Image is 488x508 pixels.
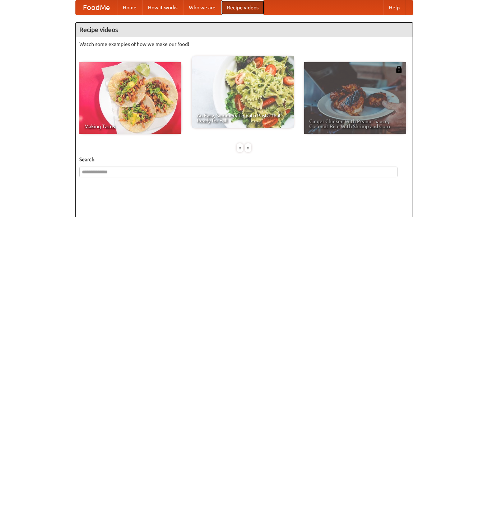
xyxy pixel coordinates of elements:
span: An Easy, Summery Tomato Pasta That's Ready for Fall [197,113,289,123]
a: Home [117,0,142,15]
h5: Search [79,156,409,163]
div: » [245,143,251,152]
a: An Easy, Summery Tomato Pasta That's Ready for Fall [192,56,294,128]
a: Recipe videos [221,0,264,15]
span: Making Tacos [84,124,176,129]
div: « [237,143,243,152]
img: 483408.png [395,66,403,73]
a: FoodMe [76,0,117,15]
a: Who we are [183,0,221,15]
a: Help [383,0,405,15]
h4: Recipe videos [76,23,413,37]
p: Watch some examples of how we make our food! [79,41,409,48]
a: How it works [142,0,183,15]
a: Making Tacos [79,62,181,134]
